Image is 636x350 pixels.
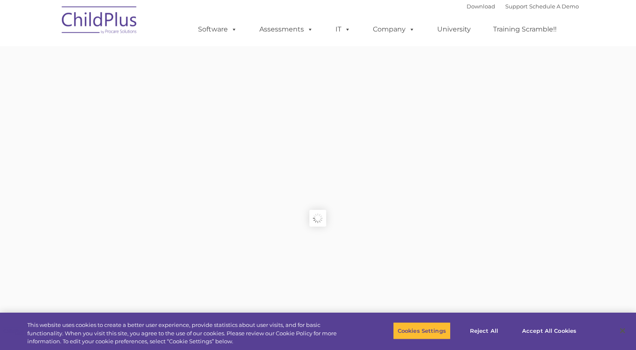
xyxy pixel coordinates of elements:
a: Software [190,21,245,38]
div: This website uses cookies to create a better user experience, provide statistics about user visit... [27,321,350,346]
a: Assessments [251,21,322,38]
a: Training Scramble!! [485,21,565,38]
a: Download [467,3,495,10]
button: Accept All Cookies [517,322,581,340]
button: Reject All [458,322,510,340]
a: IT [327,21,359,38]
a: Support [505,3,528,10]
font: | [467,3,579,10]
a: University [429,21,479,38]
button: Close [613,321,632,340]
a: Company [364,21,423,38]
img: ChildPlus by Procare Solutions [58,0,142,42]
button: Cookies Settings [393,322,451,340]
a: Schedule A Demo [529,3,579,10]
